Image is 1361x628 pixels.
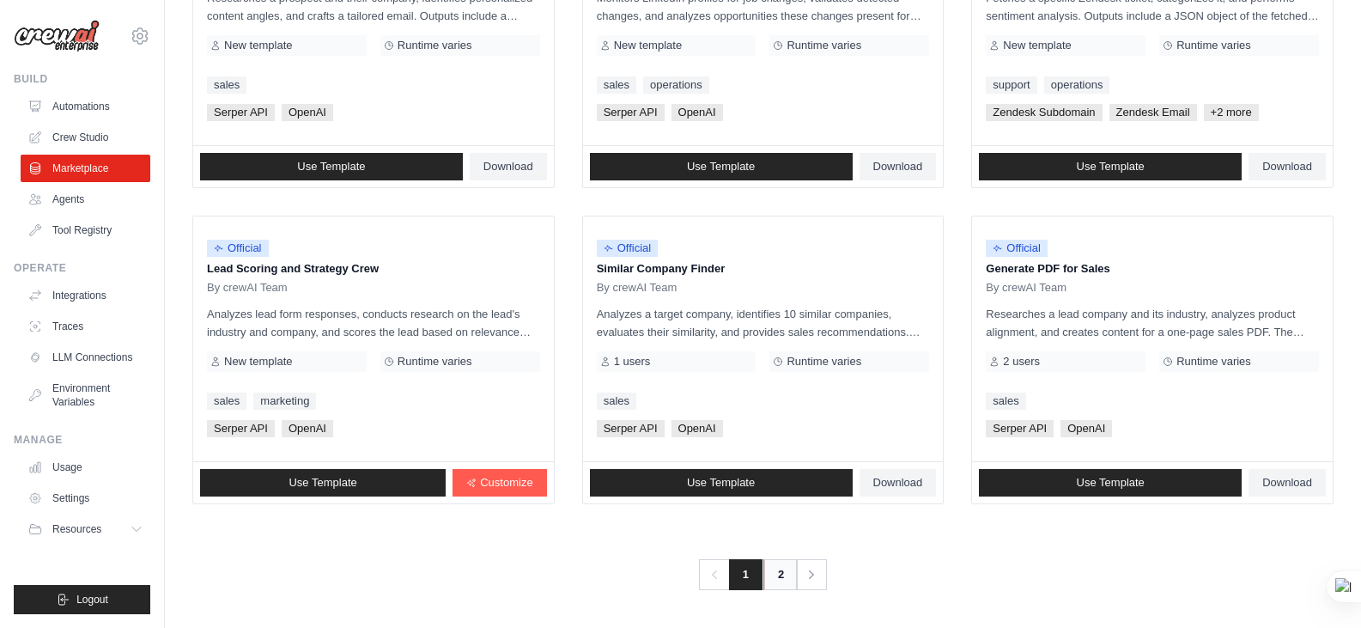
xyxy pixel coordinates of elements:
span: Use Template [687,476,755,490]
a: operations [643,76,709,94]
span: Use Template [1077,476,1145,490]
span: Runtime varies [398,355,472,369]
a: Customize [453,469,546,497]
span: Zendesk Subdomain [986,104,1102,121]
a: support [986,76,1036,94]
span: Official [986,240,1048,257]
p: Researches a lead company and its industry, analyzes product alignment, and creates content for a... [986,305,1319,341]
span: OpenAI [671,420,723,437]
nav: Pagination [699,559,827,590]
p: Generate PDF for Sales [986,260,1319,277]
a: LLM Connections [21,344,150,371]
div: Operate [14,261,150,275]
span: Official [207,240,269,257]
a: Use Template [200,153,463,180]
span: Use Template [297,160,365,174]
span: Use Template [289,476,356,490]
a: sales [597,393,636,410]
span: By crewAI Team [986,281,1066,295]
span: 2 users [1003,355,1040,369]
a: Automations [21,93,150,120]
span: Runtime varies [1176,355,1251,369]
span: Serper API [986,420,1054,437]
a: Download [1249,153,1326,180]
a: Download [860,469,937,497]
span: Serper API [597,104,665,121]
span: Runtime varies [787,39,861,52]
span: New template [614,39,682,52]
a: Settings [21,485,150,512]
span: New template [1003,39,1071,52]
span: Download [873,160,923,174]
span: By crewAI Team [597,281,677,295]
span: New template [224,39,292,52]
a: marketing [253,393,316,410]
span: Download [1262,476,1312,490]
a: Use Template [979,153,1242,180]
span: 1 users [614,355,651,369]
span: Serper API [597,420,665,437]
a: Use Template [590,153,853,180]
a: Use Template [979,469,1242,497]
a: Environment Variables [21,375,150,416]
span: Logout [76,593,108,607]
p: Analyzes a target company, identifies 10 similar companies, evaluates their similarity, and provi... [597,305,930,341]
a: Usage [21,454,150,481]
span: Resources [52,522,101,536]
span: Use Template [1077,160,1145,174]
a: sales [207,76,246,94]
span: Use Template [687,160,755,174]
button: Logout [14,585,150,614]
span: By crewAI Team [207,281,288,295]
a: Use Template [590,469,853,497]
span: 1 [729,559,763,590]
span: OpenAI [671,104,723,121]
span: New template [224,355,292,369]
a: sales [207,393,246,410]
span: Official [597,240,659,257]
a: Crew Studio [21,124,150,151]
a: Download [1249,469,1326,497]
span: Download [873,476,923,490]
div: Build [14,72,150,86]
p: Similar Company Finder [597,260,930,277]
p: Analyzes lead form responses, conducts research on the lead's industry and company, and scores th... [207,305,540,341]
p: Lead Scoring and Strategy Crew [207,260,540,277]
span: OpenAI [282,104,333,121]
span: Serper API [207,104,275,121]
a: Agents [21,186,150,213]
span: Runtime varies [398,39,472,52]
a: Use Template [200,469,446,497]
div: Manage [14,433,150,447]
span: Zendesk Email [1109,104,1197,121]
a: sales [597,76,636,94]
img: Logo [14,20,100,52]
a: Traces [21,313,150,340]
a: 2 [763,559,798,590]
span: OpenAI [282,420,333,437]
span: Runtime varies [787,355,861,369]
a: Integrations [21,282,150,309]
span: Serper API [207,420,275,437]
a: Download [470,153,547,180]
a: operations [1044,76,1110,94]
span: Download [483,160,533,174]
span: Download [1262,160,1312,174]
span: OpenAI [1060,420,1112,437]
button: Resources [21,515,150,543]
span: Customize [480,476,532,490]
a: Tool Registry [21,216,150,244]
a: sales [986,393,1025,410]
a: Marketplace [21,155,150,182]
span: Runtime varies [1176,39,1251,52]
a: Download [860,153,937,180]
span: +2 more [1204,104,1259,121]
